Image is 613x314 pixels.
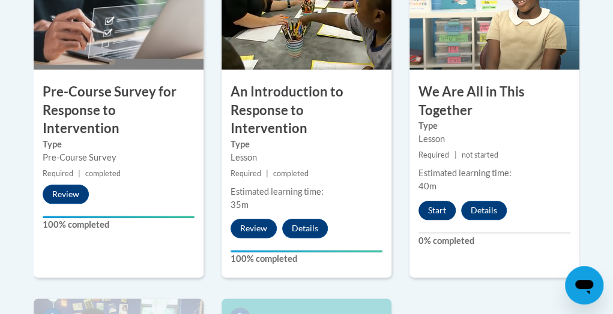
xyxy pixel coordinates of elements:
[418,201,456,220] button: Start
[266,169,268,178] span: |
[282,219,328,238] button: Details
[85,169,121,178] span: completed
[231,151,382,164] div: Lesson
[418,150,449,159] span: Required
[462,150,498,159] span: not started
[418,119,570,132] label: Type
[222,83,391,138] h3: An Introduction to Response to Intervention
[43,169,73,178] span: Required
[418,167,570,180] div: Estimated learning time:
[43,151,195,164] div: Pre-Course Survey
[409,83,579,120] h3: We Are All in This Together
[231,250,382,252] div: Your progress
[43,218,195,231] label: 100% completed
[78,169,80,178] span: |
[418,181,436,191] span: 40m
[43,185,89,204] button: Review
[231,219,277,238] button: Review
[43,138,195,151] label: Type
[273,169,309,178] span: completed
[418,132,570,146] div: Lesson
[231,169,261,178] span: Required
[418,234,570,247] label: 0% completed
[231,252,382,265] label: 100% completed
[43,216,195,218] div: Your progress
[454,150,456,159] span: |
[231,185,382,198] div: Estimated learning time:
[231,138,382,151] label: Type
[231,200,249,210] span: 35m
[461,201,507,220] button: Details
[565,266,603,304] iframe: Button to launch messaging window
[34,83,204,138] h3: Pre-Course Survey for Response to Intervention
